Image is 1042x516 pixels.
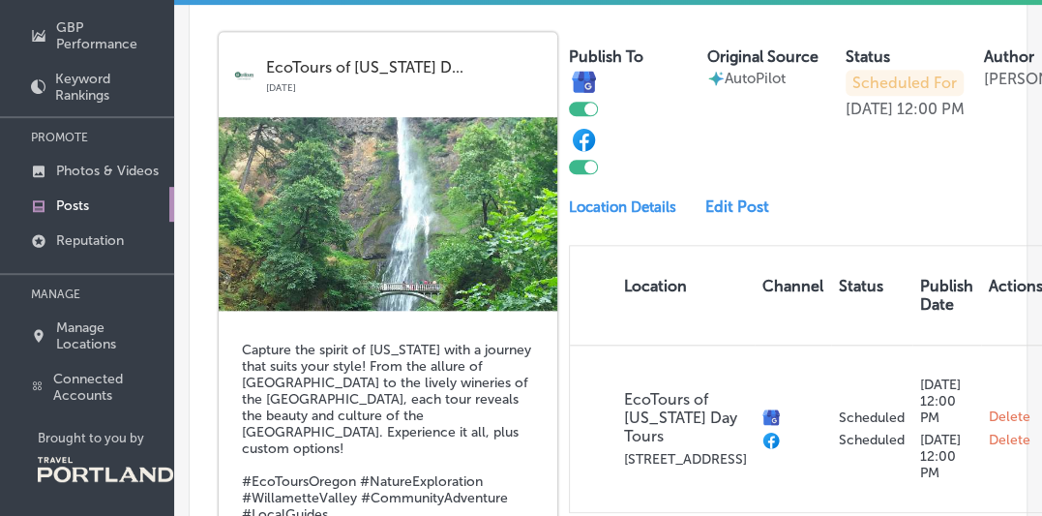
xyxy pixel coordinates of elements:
[912,246,981,345] th: Publish Date
[53,371,164,404] p: Connected Accounts
[570,246,755,345] th: Location
[707,70,725,87] img: autopilot-icon
[232,63,256,87] img: logo
[989,432,1030,449] span: Delete
[846,100,893,118] p: [DATE]
[725,70,786,87] p: AutoPilot
[569,198,676,216] p: Location Details
[707,47,819,66] label: Original Source
[839,410,905,426] p: Scheduled
[897,100,965,118] p: 12:00 PM
[920,377,973,426] p: [DATE] 12:00 PM
[846,70,964,96] p: Scheduled For
[56,319,164,352] p: Manage Locations
[624,451,747,468] p: [STREET_ADDRESS]
[624,390,747,445] p: EcoTours of [US_STATE] Day Tours
[920,432,973,481] p: [DATE] 12:00 PM
[38,457,173,482] img: Travel Portland
[266,76,544,94] p: [DATE]
[569,47,643,66] label: Publish To
[38,431,174,445] p: Brought to you by
[846,47,890,66] label: Status
[831,246,912,345] th: Status
[755,246,831,345] th: Channel
[56,197,89,214] p: Posts
[989,409,1030,426] span: Delete
[983,47,1033,66] label: Author
[839,432,905,448] p: Scheduled
[705,197,781,216] a: Edit Post
[55,71,164,104] p: Keyword Rankings
[266,59,544,76] p: EcoTours of [US_STATE] D...
[219,117,557,311] img: e0bf42e5-6c1d-4fc8-b36d-febfe0afabbfMFalls7937334m.JPG
[56,232,124,249] p: Reputation
[56,19,164,52] p: GBP Performance
[56,163,159,179] p: Photos & Videos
